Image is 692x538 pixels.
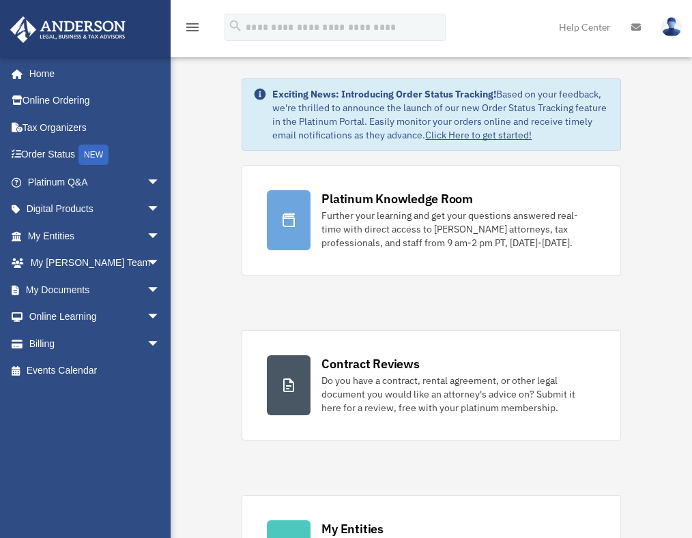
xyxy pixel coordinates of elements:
a: Platinum Q&Aarrow_drop_down [10,168,181,196]
div: Platinum Knowledge Room [321,190,473,207]
span: arrow_drop_down [147,276,174,304]
strong: Exciting News: Introducing Order Status Tracking! [272,88,496,100]
a: My Entitiesarrow_drop_down [10,222,181,250]
a: Home [10,60,174,87]
span: arrow_drop_down [147,250,174,278]
a: Online Learningarrow_drop_down [10,303,181,331]
a: Online Ordering [10,87,181,115]
span: arrow_drop_down [147,222,174,250]
span: arrow_drop_down [147,168,174,196]
div: Contract Reviews [321,355,419,372]
a: Platinum Knowledge Room Further your learning and get your questions answered real-time with dire... [242,165,620,275]
a: Tax Organizers [10,114,181,141]
div: NEW [78,145,109,165]
span: arrow_drop_down [147,330,174,358]
a: Order StatusNEW [10,141,181,169]
a: My [PERSON_NAME] Teamarrow_drop_down [10,250,181,277]
a: Contract Reviews Do you have a contract, rental agreement, or other legal document you would like... [242,330,620,440]
i: search [228,18,243,33]
div: Based on your feedback, we're thrilled to announce the launch of our new Order Status Tracking fe... [272,87,609,142]
img: User Pic [661,17,682,37]
i: menu [184,19,201,35]
div: Further your learning and get your questions answered real-time with direct access to [PERSON_NAM... [321,209,595,250]
a: menu [184,24,201,35]
a: My Documentsarrow_drop_down [10,276,181,303]
a: Digital Productsarrow_drop_down [10,196,181,223]
img: Anderson Advisors Platinum Portal [6,16,130,43]
a: Events Calendar [10,357,181,385]
div: My Entities [321,520,383,537]
a: Click Here to get started! [425,129,532,141]
span: arrow_drop_down [147,303,174,331]
span: arrow_drop_down [147,196,174,224]
div: Do you have a contract, rental agreement, or other legal document you would like an attorney's ad... [321,374,595,415]
a: Billingarrow_drop_down [10,330,181,357]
